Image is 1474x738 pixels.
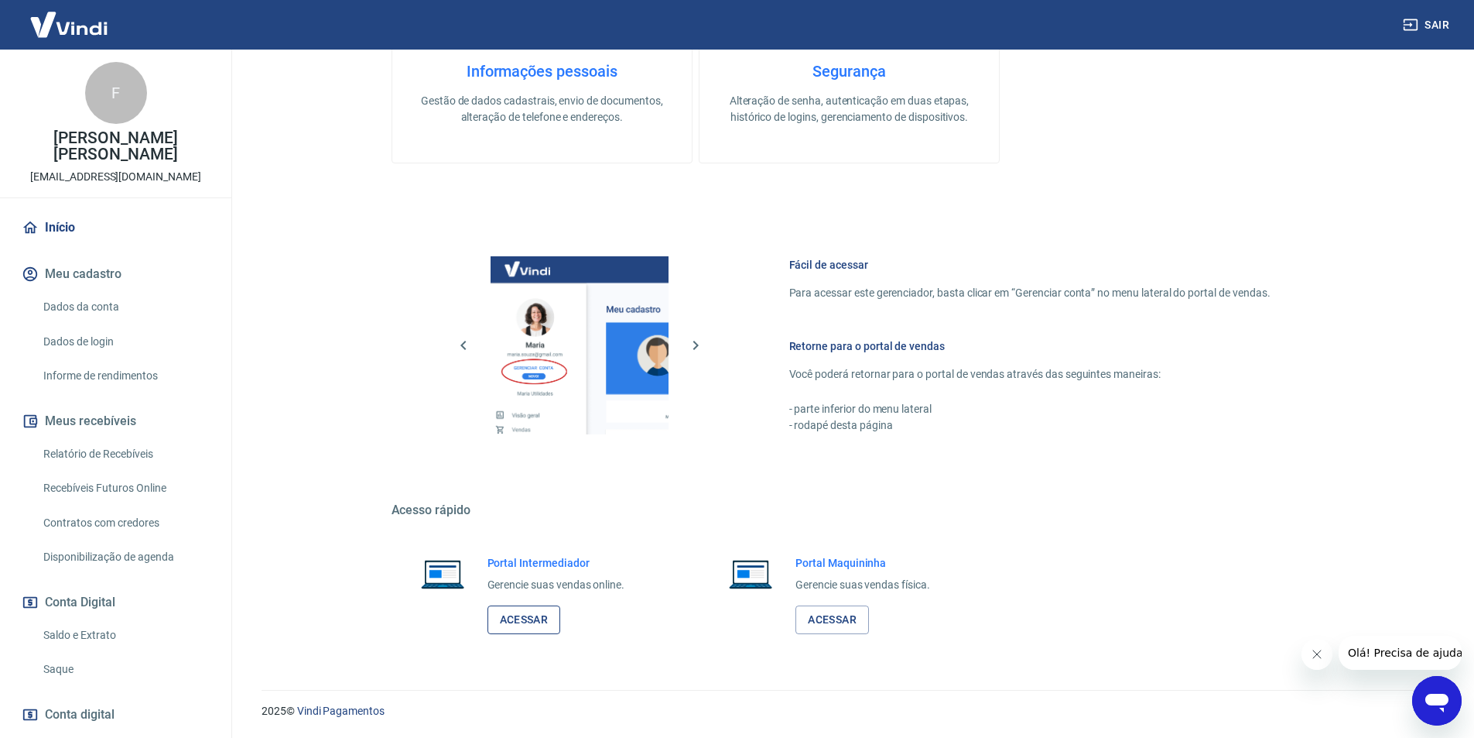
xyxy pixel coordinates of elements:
button: Sair [1400,11,1455,39]
h4: Informações pessoais [417,62,667,81]
button: Conta Digital [19,585,213,620]
a: Conta digital [19,698,213,732]
a: Dados de login [37,326,213,358]
h6: Portal Maquininha [795,555,930,571]
h5: Acesso rápido [392,503,1308,518]
iframe: Fechar mensagem [1301,639,1332,670]
p: Gerencie suas vendas online. [487,577,625,593]
a: Contratos com credores [37,507,213,539]
img: Imagem de um notebook aberto [410,555,475,592]
iframe: Mensagem da empresa [1339,636,1462,670]
p: Alteração de senha, autenticação em duas etapas, histórico de logins, gerenciamento de dispositivos. [724,93,974,125]
a: Vindi Pagamentos [297,705,385,717]
img: Imagem de um notebook aberto [718,555,783,592]
a: Disponibilização de agenda [37,541,213,573]
a: Dados da conta [37,291,213,323]
p: Para acessar este gerenciador, basta clicar em “Gerenciar conta” no menu lateral do portal de ven... [789,285,1271,301]
span: Olá! Precisa de ajuda? [9,11,130,23]
a: Acessar [487,606,561,634]
button: Meu cadastro [19,257,213,291]
a: Início [19,211,213,245]
p: - parte inferior do menu lateral [789,401,1271,417]
h4: Segurança [724,62,974,81]
iframe: Botão para abrir a janela de mensagens [1412,676,1462,726]
p: [PERSON_NAME] [PERSON_NAME] [12,130,219,163]
span: Conta digital [45,704,115,726]
h6: Retorne para o portal de vendas [789,338,1271,354]
img: Imagem da dashboard mostrando o botão de gerenciar conta na sidebar no lado esquerdo [491,256,669,434]
a: Recebíveis Futuros Online [37,472,213,504]
p: Gerencie suas vendas física. [795,577,930,593]
div: F [85,62,147,124]
p: Você poderá retornar para o portal de vendas através das seguintes maneiras: [789,366,1271,383]
p: [EMAIL_ADDRESS][DOMAIN_NAME] [30,169,201,185]
p: Gestão de dados cadastrais, envio de documentos, alteração de telefone e endereços. [417,93,667,125]
p: - rodapé desta página [789,417,1271,434]
a: Relatório de Recebíveis [37,438,213,470]
h6: Portal Intermediador [487,555,625,571]
p: 2025 © [262,703,1437,719]
a: Saldo e Extrato [37,620,213,651]
h6: Fácil de acessar [789,257,1271,273]
a: Informe de rendimentos [37,360,213,392]
button: Meus recebíveis [19,404,213,438]
a: Saque [37,654,213,685]
img: Vindi [19,1,119,48]
a: Acessar [795,606,869,634]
